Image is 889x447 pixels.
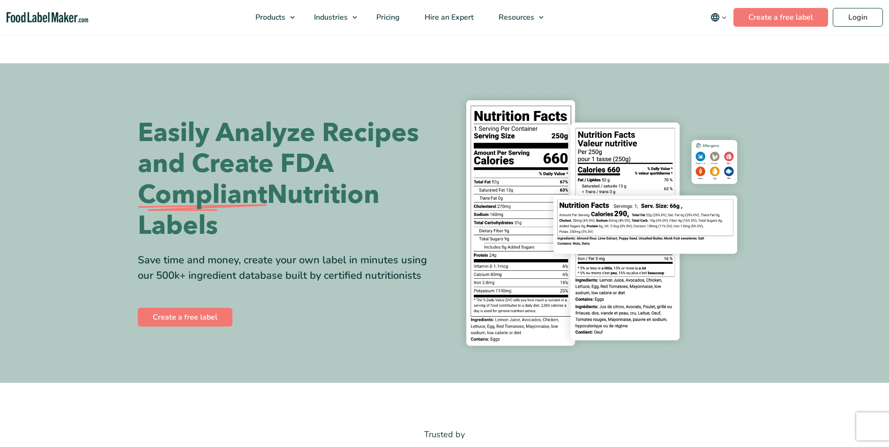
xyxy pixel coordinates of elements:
span: Pricing [374,12,401,22]
a: Login [833,8,883,27]
span: Compliant [138,179,267,210]
h1: Easily Analyze Recipes and Create FDA Nutrition Labels [138,118,438,241]
a: Create a free label [733,8,828,27]
span: Products [253,12,286,22]
span: Resources [496,12,535,22]
div: Save time and money, create your own label in minutes using our 500k+ ingredient database built b... [138,253,438,283]
span: Hire an Expert [422,12,475,22]
span: Industries [311,12,349,22]
a: Create a free label [138,308,232,327]
p: Trusted by [138,428,752,441]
